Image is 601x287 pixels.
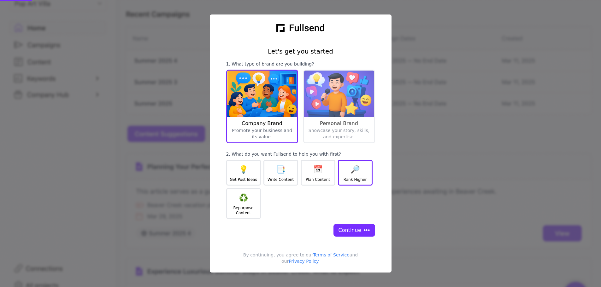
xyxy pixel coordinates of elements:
[333,224,375,237] button: Continue
[276,164,286,175] div: 📑
[268,47,333,56] h1: Let's get you started
[239,164,248,175] div: 💡
[230,120,295,127] div: Company Brand
[306,177,330,182] div: Plan Content
[268,177,294,182] div: Write Content
[230,127,295,187] div: Promote your business and its value.
[304,71,374,117] img: Founder Illustration
[227,71,297,117] img: Team Illustration
[307,120,372,127] div: Personal Brand
[289,259,318,264] a: Privacy Policy
[239,193,248,203] div: ♻️
[307,127,372,187] div: Showcase your story, skills, and expertise.
[226,61,375,67] label: 1. What type of brand are you building?
[313,252,349,257] a: Terms of Service
[215,252,386,269] div: By continuing, you agree to our and our .
[230,205,257,215] div: Repurpose Content
[344,177,367,182] div: Rank Higher
[351,164,360,175] div: 🔎
[226,151,341,157] div: 2. What do you want Fullsend to help you with first?
[230,177,257,182] div: Get Post Ideas
[339,227,361,234] div: Continue
[313,164,323,175] div: 📅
